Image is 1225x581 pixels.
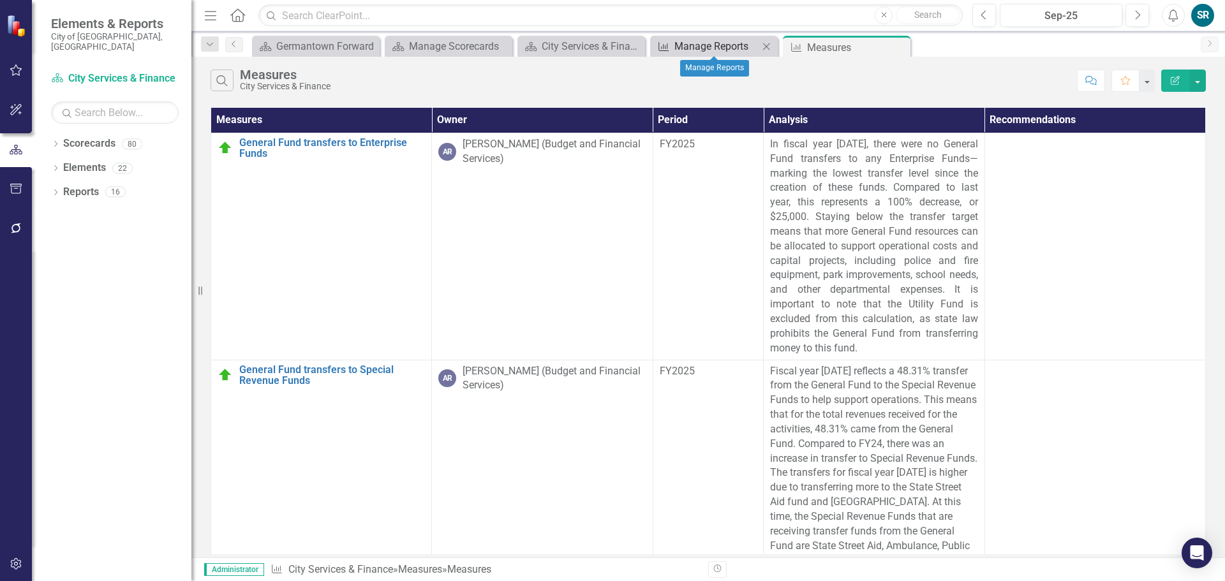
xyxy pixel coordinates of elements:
[239,364,425,386] a: General Fund transfers to Special Revenue Funds
[105,187,126,198] div: 16
[674,38,759,54] div: Manage Reports
[914,10,942,20] span: Search
[984,133,1205,360] td: Double-Click to Edit
[653,38,759,54] a: Manage Reports
[896,6,960,24] button: Search
[1004,8,1118,24] div: Sep-25
[211,133,432,360] td: Double-Click to Edit Right Click for Context Menu
[521,38,642,54] a: City Services & Finance
[764,133,984,360] td: Double-Click to Edit
[438,369,456,387] div: AR
[122,138,142,149] div: 80
[63,136,115,151] a: Scorecards
[63,161,106,175] a: Elements
[51,16,179,31] span: Elements & Reports
[204,563,264,576] span: Administrator
[6,14,29,36] img: ClearPoint Strategy
[218,140,233,156] img: On Target
[447,563,491,575] div: Measures
[218,367,233,383] img: On Target
[112,163,133,173] div: 22
[63,185,99,200] a: Reports
[388,38,509,54] a: Manage Scorecards
[432,360,653,572] td: Double-Click to Edit
[1000,4,1122,27] button: Sep-25
[51,101,179,124] input: Search Below...
[463,137,646,166] div: [PERSON_NAME] (Budget and Financial Services)
[770,364,977,568] p: Fiscal year [DATE] reflects a 48.31% transfer from the General Fund to the Special Revenue Funds ...
[398,563,442,575] a: Measures
[438,143,456,161] div: AR
[258,4,963,27] input: Search ClearPoint...
[240,82,330,91] div: City Services & Finance
[764,360,984,572] td: Double-Click to Edit
[463,364,646,393] div: [PERSON_NAME] (Budget and Financial Services)
[409,38,509,54] div: Manage Scorecards
[51,31,179,52] small: City of [GEOGRAPHIC_DATA], [GEOGRAPHIC_DATA]
[660,364,757,379] div: FY2025
[211,360,432,572] td: Double-Click to Edit Right Click for Context Menu
[239,137,425,159] a: General Fund transfers to Enterprise Funds
[984,360,1205,572] td: Double-Click to Edit
[807,40,907,55] div: Measures
[432,133,653,360] td: Double-Click to Edit
[240,68,330,82] div: Measures
[276,38,376,54] div: Germantown Forward
[680,60,749,77] div: Manage Reports
[255,38,376,54] a: Germantown Forward
[288,563,393,575] a: City Services & Finance
[1182,538,1212,568] div: Open Intercom Messenger
[660,137,757,152] div: FY2025
[1191,4,1214,27] button: SR
[770,137,977,356] p: In fiscal year [DATE], there were no General Fund transfers to any Enterprise Funds—marking the l...
[51,71,179,86] a: City Services & Finance
[542,38,642,54] div: City Services & Finance
[271,563,699,577] div: » »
